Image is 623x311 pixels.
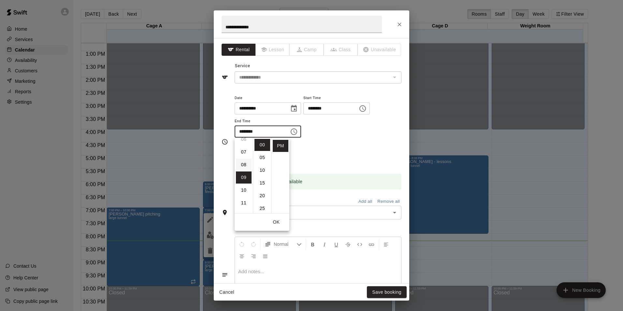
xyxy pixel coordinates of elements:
[236,159,252,171] li: 8 hours
[262,238,304,250] button: Formatting Options
[216,286,237,298] button: Cancel
[222,44,256,56] button: Rental
[235,71,401,83] div: The service of an existing booking cannot be changed
[236,238,247,250] button: Undo
[236,171,252,184] li: 9 hours
[271,138,289,213] ul: Select meridiem
[287,102,300,115] button: Choose date, selected date is Oct 9, 2025
[394,19,405,30] button: Close
[253,138,271,213] ul: Select minutes
[260,250,271,262] button: Justify Align
[342,238,354,250] button: Format Strikethrough
[376,197,401,207] button: Remove all
[381,238,392,250] button: Left Align
[236,250,247,262] button: Center Align
[222,272,228,278] svg: Notes
[254,139,270,151] li: 0 minutes
[266,216,287,228] button: OK
[303,94,370,103] span: Start Time
[256,44,290,56] span: The type of an existing booking cannot be changed
[355,197,376,207] button: Add all
[273,140,288,152] li: PM
[222,139,228,145] svg: Timing
[290,44,324,56] span: The type of an existing booking cannot be changed
[248,250,259,262] button: Right Align
[235,117,301,126] span: End Time
[254,177,270,189] li: 15 minutes
[354,238,365,250] button: Insert Code
[367,286,407,298] button: Save booking
[235,225,401,235] span: Notes
[254,152,270,164] li: 5 minutes
[274,241,297,247] span: Normal
[307,238,318,250] button: Format Bold
[366,238,377,250] button: Insert Link
[358,44,401,56] span: The type of an existing booking cannot be changed
[236,146,252,158] li: 7 hours
[235,64,250,68] span: Service
[248,238,259,250] button: Redo
[235,138,253,213] ul: Select hours
[222,209,228,216] svg: Rooms
[254,202,270,215] li: 25 minutes
[254,190,270,202] li: 20 minutes
[236,197,252,209] li: 11 hours
[254,164,270,176] li: 10 minutes
[356,102,369,115] button: Choose time, selected time is 7:00 PM
[235,94,301,103] span: Date
[324,44,358,56] span: The type of an existing booking cannot be changed
[222,74,228,81] svg: Service
[287,125,300,138] button: Choose time, selected time is 9:00 PM
[319,238,330,250] button: Format Italics
[236,184,252,196] li: 10 hours
[331,238,342,250] button: Format Underline
[390,208,399,217] button: Open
